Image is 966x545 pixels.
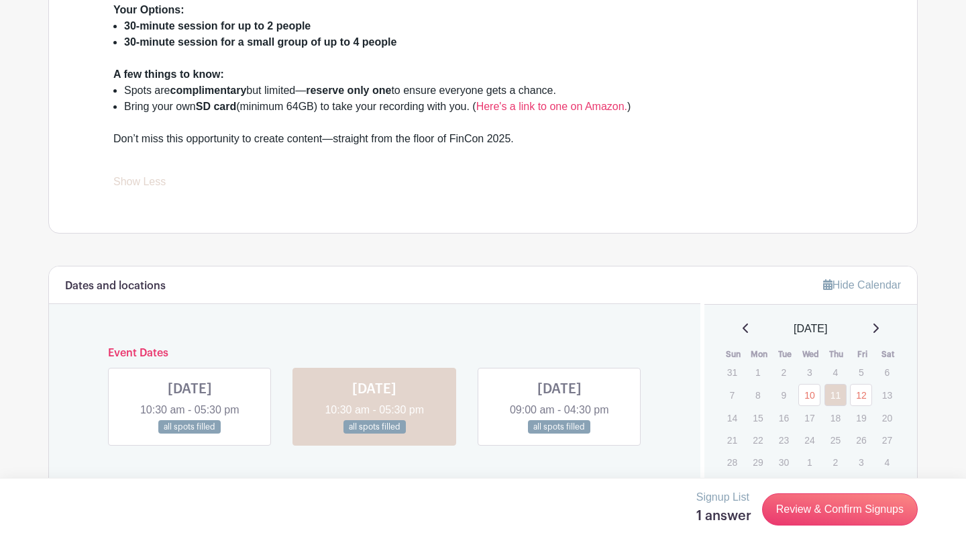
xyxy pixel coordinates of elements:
h6: Event Dates [97,347,652,360]
strong: Your Options: [113,4,184,15]
a: 12 [850,384,872,406]
p: Signup List [696,489,751,505]
p: 15 [747,407,769,428]
p: 27 [876,430,898,450]
p: 3 [798,362,820,383]
p: 23 [773,430,795,450]
th: Wed [798,348,824,361]
p: 9 [773,385,795,405]
p: 3 [850,452,872,473]
p: 4 [876,452,898,473]
a: Here's a link to one on Amazon. [476,101,627,112]
p: 7 [721,385,743,405]
p: 22 [747,430,769,450]
p: 21 [721,430,743,450]
strong: 30-minute session for a small group of up to 4 people [124,36,396,48]
strong: complimentary [170,85,246,96]
p: 29 [747,452,769,473]
p: 17 [798,407,820,428]
p: 31 [721,362,743,383]
p: 19 [850,407,872,428]
p: 16 [773,407,795,428]
p: 2 [773,362,795,383]
span: [DATE] [794,321,827,337]
h6: Dates and locations [65,280,166,293]
p: 5 [850,362,872,383]
p: 6 [876,362,898,383]
th: Mon [746,348,772,361]
p: 26 [850,430,872,450]
div: Don’t miss this opportunity to create content—straight from the floor of FinCon 2025. [113,131,853,163]
th: Thu [824,348,850,361]
p: 24 [798,430,820,450]
a: 11 [824,384,847,406]
th: Sat [875,348,902,361]
p: 8 [747,385,769,405]
strong: reserve only one [306,85,391,96]
p: 28 [721,452,743,473]
p: 30 [773,452,795,473]
th: Fri [849,348,875,361]
strong: SD card [196,101,236,112]
th: Sun [720,348,747,361]
a: 10 [798,384,820,406]
strong: A few things to know: [113,68,224,80]
strong: 30-minute session for up to 2 people [124,20,311,32]
p: 14 [721,407,743,428]
th: Tue [772,348,798,361]
li: Bring your own (minimum 64GB) to take your recording with you. ( ) [124,99,853,131]
p: 20 [876,407,898,428]
p: 4 [824,362,847,383]
a: Review & Confirm Signups [762,493,918,526]
a: Hide Calendar [823,279,901,291]
h5: 1 answer [696,508,751,524]
p: 2 [824,452,847,473]
p: 25 [824,430,847,450]
p: 18 [824,407,847,428]
p: 1 [747,362,769,383]
p: 13 [876,385,898,405]
p: 1 [798,452,820,473]
li: Spots are but limited— to ensure everyone gets a chance. [124,83,853,99]
a: Show Less [113,176,166,193]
